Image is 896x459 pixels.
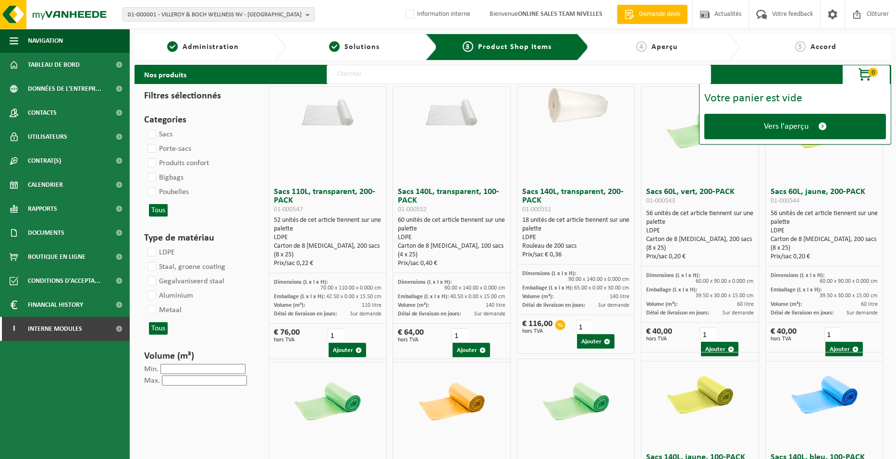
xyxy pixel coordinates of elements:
[28,317,82,341] span: Interne modules
[444,285,505,291] span: 90.00 x 140.00 x 0.000 cm
[344,43,380,51] span: Solutions
[28,149,61,173] span: Contrat(s)
[701,342,738,356] button: Ajouter
[326,294,381,300] span: 42.50 x 0.00 x 15.50 cm
[704,93,886,104] div: Votre panier est vide
[287,359,368,441] img: 01-000548
[522,216,630,259] div: 18 unités de cet article tiennent sur une palette
[723,310,754,316] span: Sur demande
[861,302,878,307] span: 60 litre
[771,209,878,261] div: 56 unités de cet article tiennent sur une palette
[274,337,300,343] span: hors TVA
[291,41,418,53] a: 2Solutions
[478,43,552,51] span: Product Shop Items
[28,221,64,245] span: Documents
[577,334,614,349] button: Ajouter
[568,277,629,282] span: 90.00 x 140.00 x 0.000 cm
[824,327,841,342] input: 1
[398,206,427,213] span: 01-000552
[617,5,687,24] a: Demande devis
[646,327,672,342] div: € 40,00
[771,235,878,253] div: Carton de 8 [MEDICAL_DATA], 200 sacs (8 x 25)
[320,285,381,291] span: 70.00 x 110.00 x 0.000 cm
[135,65,196,84] h2: Nos produits
[404,7,470,22] label: Information interne
[144,113,251,127] h3: Categories
[518,11,602,18] strong: ONLINE SALES TEAM NIVELLES
[146,303,182,317] label: Metaal
[146,156,209,170] label: Produits confort
[522,285,573,291] span: Emballage (L x l x H):
[593,41,721,53] a: 4Aperçu
[28,77,101,101] span: Données de l'entrepr...
[771,327,797,342] div: € 40,00
[522,188,630,214] h3: Sacs 140L, transparent, 200-PACK
[398,279,452,285] span: Dimensions (L x l x H):
[522,294,553,300] span: Volume (m³):
[842,65,890,84] button: 0
[651,43,678,51] span: Aperçu
[784,352,865,434] img: 01-000555
[474,311,505,317] span: Sur demande
[398,294,449,300] span: Emballage (L x l x H):
[128,8,302,22] span: 01-000001 - VILLEROY & BOCH WELLNESS NV - [GEOGRAPHIC_DATA]
[704,114,886,139] a: Vers l'aperçu
[183,43,239,51] span: Administration
[146,260,225,274] label: Staal, groene coating
[398,311,461,317] span: Délai de livraison en jours:
[28,269,100,293] span: Conditions d'accepta...
[444,41,569,53] a: 3Product Shop Items
[146,274,224,289] label: Gegalvaniseerd staal
[646,209,754,261] div: 56 unités de cet article tiennent sur une palette
[820,293,878,299] span: 39.50 x 30.00 x 15.00 cm
[274,328,300,343] div: € 76,00
[287,87,368,128] img: 01-000547
[398,216,505,268] div: 60 unités de cet article tiennent sur une palette
[522,242,630,251] div: Rouleau de 200 sacs
[646,336,672,342] span: hors TVA
[146,142,191,156] label: Porte-sacs
[274,311,337,317] span: Délai de livraison en jours:
[144,377,160,385] label: Max.
[398,259,505,268] div: Prix/sac 0,40 €
[146,185,189,199] label: Poubelles
[450,294,505,300] span: 40.50 x 0.00 x 15.00 cm
[771,287,822,293] span: Emballage (L x l x H):
[28,173,63,197] span: Calendrier
[463,41,473,52] span: 3
[646,235,754,253] div: Carton de 8 [MEDICAL_DATA], 200 sacs (8 x 25)
[610,294,629,300] span: 140 litre
[10,317,18,341] span: I
[771,197,799,205] span: 01-000544
[646,273,700,278] span: Dimensions (L x l x H):
[598,302,629,308] span: Sur demande
[637,10,683,19] span: Demande devis
[327,65,711,84] input: Chercher
[771,336,797,342] span: hors TVA
[274,242,381,259] div: Carton de 8 [MEDICAL_DATA], 200 sacs (8 x 25)
[847,310,878,316] span: Sur demande
[144,89,251,103] h3: Filtres sélectionnés
[398,302,429,308] span: Volume (m³):
[274,216,381,268] div: 52 unités de cet article tiennent sur une palette
[146,127,172,142] label: Sacs
[868,68,878,77] span: 0
[28,29,63,53] span: Navigation
[646,227,754,235] div: LDPE
[28,53,80,77] span: Tableau de bord
[398,188,505,214] h3: Sacs 140L, transparent, 100-PACK
[771,253,878,261] div: Prix/sac 0,20 €
[535,359,617,441] img: 01-000553
[411,359,492,441] img: 01-000549
[146,170,184,185] label: Bigbags
[328,328,344,343] input: 1
[398,242,505,259] div: Carton de 8 [MEDICAL_DATA], 100 sacs (4 x 25)
[810,43,836,51] span: Accord
[398,337,424,343] span: hors TVA
[646,310,709,316] span: Délai de livraison en jours:
[576,320,592,334] input: 1
[350,311,381,317] span: Sur demande
[274,294,325,300] span: Emballage (L x l x H):
[659,352,741,434] img: 01-000554
[646,188,754,207] h3: Sacs 60L, vert, 200-PACK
